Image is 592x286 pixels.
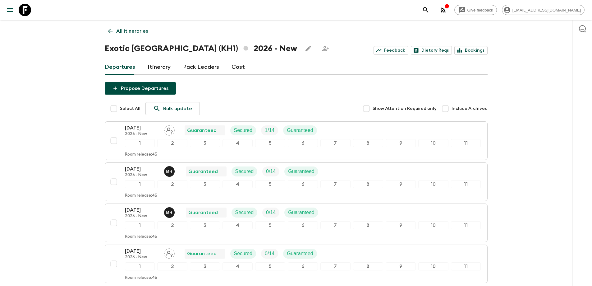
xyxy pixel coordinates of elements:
span: Assign pack leader [164,127,175,132]
div: 6 [288,221,318,229]
div: 9 [386,139,416,147]
div: 10 [418,262,448,270]
button: [DATE]2026 - NewAssign pack leaderGuaranteedSecuredTrip FillGuaranteed1234567891011Room release:45 [105,245,488,283]
p: Guaranteed [287,250,313,257]
div: 11 [451,262,481,270]
div: 8 [353,139,383,147]
p: [DATE] [125,247,159,255]
div: 2 [157,221,187,229]
p: 2026 - New [125,173,159,178]
p: 2026 - New [125,255,159,260]
span: [EMAIL_ADDRESS][DOMAIN_NAME] [509,8,584,12]
a: Bulk update [145,102,200,115]
p: Room release: 45 [125,193,157,198]
p: M H [166,210,172,215]
div: 4 [223,180,253,188]
button: Propose Departures [105,82,176,95]
div: 6 [288,180,318,188]
h1: Exotic [GEOGRAPHIC_DATA] (KH1) 2026 - New [105,42,297,55]
div: 4 [223,221,253,229]
a: Dietary Reqs [411,46,452,55]
button: [DATE]2026 - NewAssign pack leaderGuaranteedSecuredTrip FillGuaranteed1234567891011Room release:45 [105,121,488,160]
div: 10 [418,180,448,188]
div: Secured [232,166,258,176]
p: 0 / 14 [266,168,276,175]
div: Trip Fill [262,166,279,176]
p: [DATE] [125,206,159,214]
div: 7 [320,262,351,270]
a: All itineraries [105,25,151,37]
p: 0 / 14 [265,250,274,257]
span: Show Attention Required only [373,105,437,112]
p: Room release: 45 [125,234,157,239]
p: Room release: 45 [125,275,157,280]
div: 7 [320,180,351,188]
p: 2026 - New [125,214,159,219]
p: [DATE] [125,165,159,173]
button: [DATE]2026 - NewMr. Heng Pringratana (Prefer name : James)GuaranteedSecuredTrip FillGuaranteed123... [105,204,488,242]
button: menu [4,4,16,16]
p: Guaranteed [187,250,217,257]
div: 2 [157,139,187,147]
div: 1 [125,180,155,188]
div: 7 [320,139,351,147]
div: 6 [288,139,318,147]
div: 4 [223,262,253,270]
div: 3 [190,139,220,147]
p: Guaranteed [188,209,218,216]
p: Secured [234,250,253,257]
span: Mr. Heng Pringratana (Prefer name : James) [164,168,176,173]
a: Cost [232,60,245,75]
button: Edit this itinerary [302,42,314,55]
p: 0 / 14 [266,209,276,216]
div: 3 [190,262,220,270]
div: 3 [190,221,220,229]
div: 11 [451,180,481,188]
div: 3 [190,180,220,188]
a: Feedback [374,46,408,55]
a: Pack Leaders [183,60,219,75]
p: M H [166,169,172,174]
div: 1 [125,262,155,270]
p: Guaranteed [288,209,314,216]
button: search adventures [420,4,432,16]
div: 5 [255,262,285,270]
div: [EMAIL_ADDRESS][DOMAIN_NAME] [502,5,585,15]
p: Guaranteed [288,168,314,175]
p: Secured [235,209,254,216]
div: 6 [288,262,318,270]
div: 5 [255,180,285,188]
div: Trip Fill [261,125,278,135]
div: Secured [230,125,256,135]
span: Assign pack leader [164,250,175,255]
p: Guaranteed [187,127,217,134]
p: Secured [234,127,253,134]
div: 10 [418,221,448,229]
div: 5 [255,139,285,147]
div: 5 [255,221,285,229]
div: Trip Fill [262,208,279,218]
p: [DATE] [125,124,159,132]
a: Departures [105,60,135,75]
span: Share this itinerary [319,42,332,55]
a: Itinerary [148,60,171,75]
div: 11 [451,221,481,229]
div: 2 [157,262,187,270]
div: 8 [353,221,383,229]
div: 2 [157,180,187,188]
span: Include Archived [452,105,488,112]
p: Bulk update [163,105,192,112]
div: Secured [232,208,258,218]
span: Give feedback [464,8,497,12]
div: 4 [223,139,253,147]
p: Guaranteed [188,168,218,175]
div: 9 [386,262,416,270]
span: Select All [120,105,140,112]
div: 1 [125,221,155,229]
div: 10 [418,139,448,147]
p: Room release: 45 [125,152,157,157]
span: Mr. Heng Pringratana (Prefer name : James) [164,209,176,214]
div: 8 [353,262,383,270]
div: 11 [451,139,481,147]
button: MH [164,166,176,177]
